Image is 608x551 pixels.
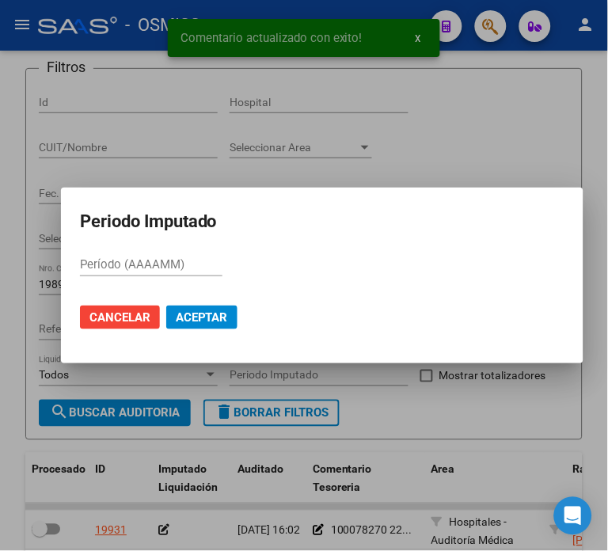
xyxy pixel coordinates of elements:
[89,310,150,325] span: Cancelar
[80,306,160,329] button: Cancelar
[554,497,592,535] div: Open Intercom Messenger
[166,306,237,329] button: Aceptar
[176,310,228,325] span: Aceptar
[80,207,564,237] h3: Periodo Imputado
